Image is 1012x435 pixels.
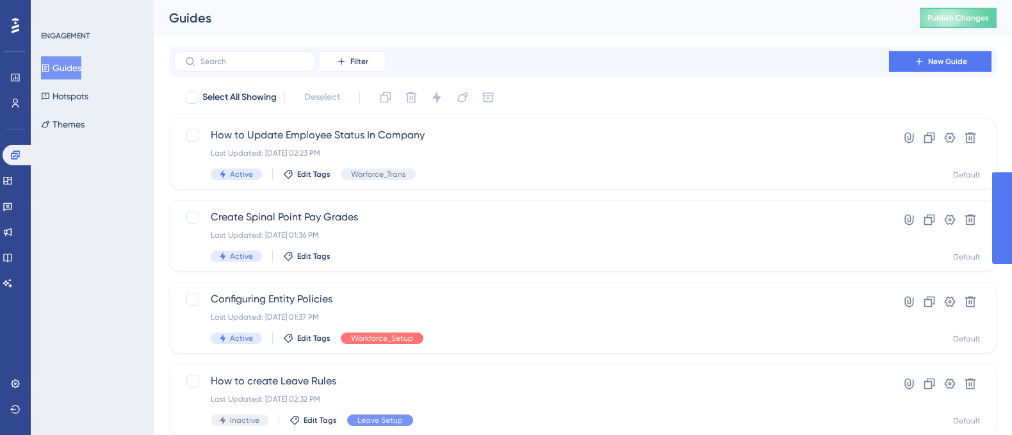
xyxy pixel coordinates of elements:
button: Edit Tags [290,415,337,425]
span: Configuring Entity Policies [211,291,853,307]
span: Active [230,251,253,261]
span: Edit Tags [297,251,331,261]
span: Workforce_Setup [351,333,413,343]
input: Search [200,57,304,66]
span: Select All Showing [202,90,277,105]
span: Publish Changes [927,13,989,23]
button: Publish Changes [920,8,997,28]
div: Default [953,334,981,344]
span: Worforce_Trans [351,169,405,179]
button: New Guide [889,51,992,72]
span: Active [230,333,253,343]
span: Edit Tags [304,415,337,425]
span: Active [230,169,253,179]
span: New Guide [928,56,967,67]
div: Last Updated: [DATE] 01:37 PM [211,312,853,322]
button: Guides [41,56,81,79]
div: Last Updated: [DATE] 02:23 PM [211,148,853,158]
div: Default [953,252,981,262]
button: Deselect [293,86,352,109]
span: Create Spinal Point Pay Grades [211,209,853,225]
span: How to create Leave Rules [211,373,853,389]
div: Default [953,416,981,426]
span: Filter [350,56,368,67]
span: Edit Tags [297,169,331,179]
div: Default [953,170,981,180]
span: How to Update Employee Status In Company [211,127,853,143]
button: Edit Tags [283,169,331,179]
button: Filter [320,51,384,72]
span: Inactive [230,415,259,425]
button: Themes [41,113,85,136]
div: Guides [169,9,888,27]
div: Last Updated: [DATE] 02:32 PM [211,394,853,404]
div: ENGAGEMENT [41,31,90,41]
span: Edit Tags [297,333,331,343]
div: Last Updated: [DATE] 01:36 PM [211,230,853,240]
button: Hotspots [41,85,88,108]
button: Edit Tags [283,251,331,261]
span: Deselect [304,90,340,105]
button: Edit Tags [283,333,331,343]
span: Leave Setup [357,415,403,425]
